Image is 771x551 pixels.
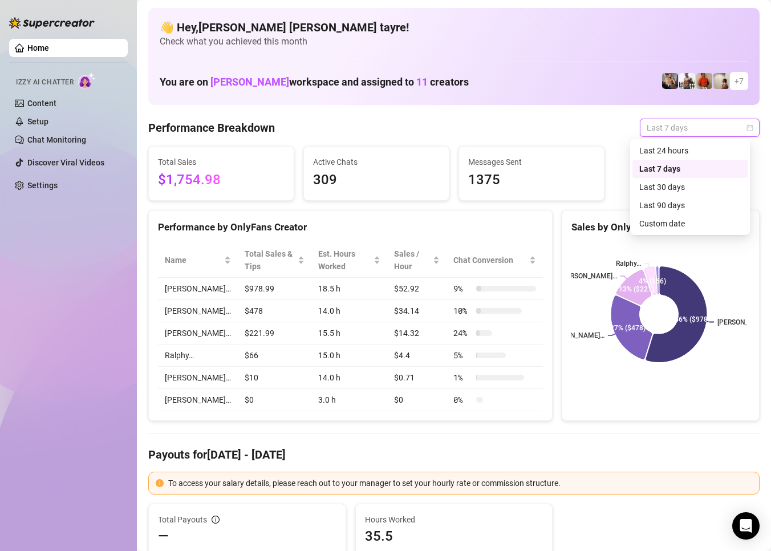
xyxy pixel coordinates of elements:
div: Last 7 days [639,163,741,175]
div: Last 30 days [632,178,748,196]
div: Performance by OnlyFans Creator [158,220,543,235]
span: Active Chats [313,156,440,168]
td: 14.0 h [311,367,387,389]
span: 10 % [453,305,472,317]
span: — [158,527,169,545]
span: Check what you achieved this month [160,35,748,48]
h4: Performance Breakdown [148,120,275,136]
span: Hours Worked [365,513,543,526]
img: logo-BBDzfeDw.svg [9,17,95,29]
span: Chat Conversion [453,254,527,266]
td: 18.5 h [311,278,387,300]
a: Setup [27,117,48,126]
div: Last 24 hours [632,141,748,160]
span: 309 [313,169,440,191]
td: $221.99 [238,322,311,345]
div: Est. Hours Worked [318,248,371,273]
img: JUSTIN [679,73,695,89]
span: [PERSON_NAME] [210,76,289,88]
div: Last 90 days [639,199,741,212]
td: [PERSON_NAME]… [158,389,238,411]
img: George [662,73,678,89]
td: [PERSON_NAME]… [158,322,238,345]
span: Last 7 days [647,119,753,136]
td: $4.4 [387,345,447,367]
td: [PERSON_NAME]… [158,300,238,322]
a: Settings [27,181,58,190]
span: 1375 [468,169,595,191]
span: 35.5 [365,527,543,545]
text: [PERSON_NAME]… [547,331,604,339]
span: 11 [416,76,428,88]
div: Custom date [632,214,748,233]
a: Home [27,43,49,52]
a: Chat Monitoring [27,135,86,144]
span: Total Payouts [158,513,207,526]
h4: Payouts for [DATE] - [DATE] [148,447,760,463]
td: [PERSON_NAME]… [158,278,238,300]
td: 3.0 h [311,389,387,411]
img: AI Chatter [78,72,96,89]
td: 14.0 h [311,300,387,322]
td: Ralphy… [158,345,238,367]
text: Ralphy… [616,260,642,268]
th: Chat Conversion [447,243,543,278]
td: [PERSON_NAME]… [158,367,238,389]
td: $0 [387,389,447,411]
td: $52.92 [387,278,447,300]
div: To access your salary details, please reach out to your manager to set your hourly rate or commis... [168,477,752,489]
th: Total Sales & Tips [238,243,311,278]
img: Ralphy [713,73,729,89]
a: Discover Viral Videos [27,158,104,167]
span: Izzy AI Chatter [16,77,74,88]
th: Name [158,243,238,278]
img: Justin [696,73,712,89]
div: Open Intercom Messenger [732,512,760,540]
span: 9 % [453,282,472,295]
td: $66 [238,345,311,367]
span: 24 % [453,327,472,339]
td: $34.14 [387,300,447,322]
span: exclamation-circle [156,479,164,487]
span: 5 % [453,349,472,362]
td: $14.32 [387,322,447,345]
td: $978.99 [238,278,311,300]
td: $478 [238,300,311,322]
td: 15.0 h [311,345,387,367]
span: calendar [746,124,753,131]
span: Total Sales [158,156,285,168]
td: $0.71 [387,367,447,389]
span: $1,754.98 [158,169,285,191]
td: $0 [238,389,311,411]
th: Sales / Hour [387,243,447,278]
h4: 👋 Hey, [PERSON_NAME] [PERSON_NAME] tayre ! [160,19,748,35]
span: info-circle [212,516,220,524]
a: Content [27,99,56,108]
h1: You are on workspace and assigned to creators [160,76,469,88]
div: Sales by OnlyFans Creator [571,220,750,235]
div: Last 30 days [639,181,741,193]
span: Name [165,254,222,266]
span: 0 % [453,394,472,406]
td: $10 [238,367,311,389]
span: + 7 [735,75,744,87]
span: 1 % [453,371,472,384]
div: Last 24 hours [639,144,741,157]
span: Sales / Hour [394,248,431,273]
span: Messages Sent [468,156,595,168]
span: Total Sales & Tips [245,248,295,273]
td: 15.5 h [311,322,387,345]
div: Last 90 days [632,196,748,214]
div: Custom date [639,217,741,230]
text: [PERSON_NAME]… [560,272,617,280]
div: Last 7 days [632,160,748,178]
